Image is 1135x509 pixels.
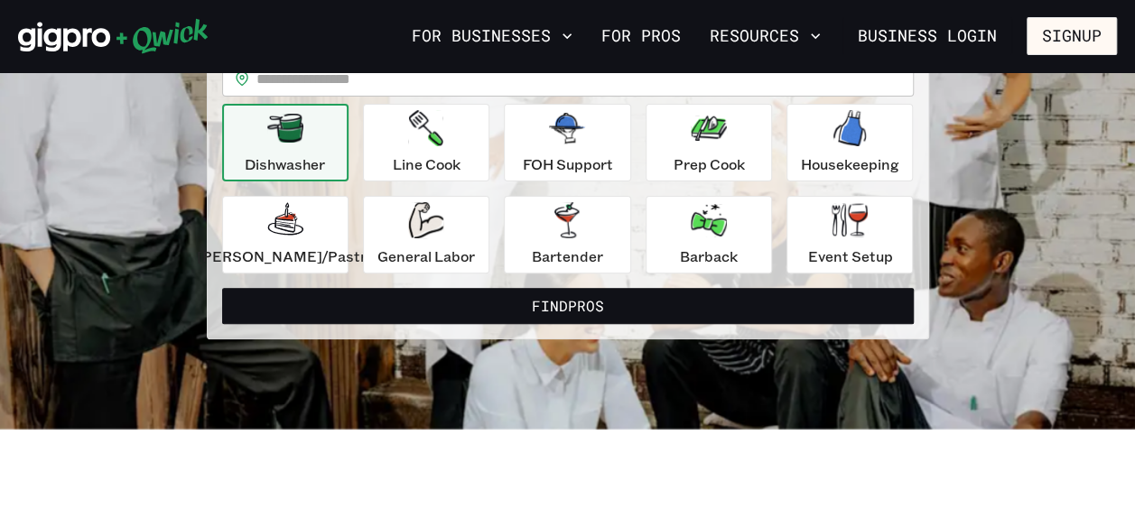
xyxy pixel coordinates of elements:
button: Event Setup [786,196,913,273]
button: General Labor [363,196,489,273]
p: Housekeeping [801,153,899,175]
button: Line Cook [363,104,489,181]
button: Housekeeping [786,104,913,181]
button: Barback [646,196,772,273]
p: [PERSON_NAME]/Pastry [197,245,374,267]
button: Signup [1027,17,1117,55]
p: Prep Cook [673,153,744,175]
button: FOH Support [504,104,630,181]
button: Bartender [504,196,630,273]
p: Dishwasher [245,153,325,175]
p: FOH Support [522,153,612,175]
button: Dishwasher [222,104,349,181]
button: FindPros [222,288,914,324]
p: Line Cook [393,153,461,175]
p: Event Setup [807,245,892,267]
button: Resources [702,21,828,51]
p: Barback [680,245,738,267]
a: For Pros [594,21,688,51]
button: [PERSON_NAME]/Pastry [222,196,349,273]
p: Bartender [532,245,603,267]
a: Business Login [842,17,1012,55]
button: For Businesses [405,21,580,51]
p: General Labor [377,245,475,267]
button: Prep Cook [646,104,772,181]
